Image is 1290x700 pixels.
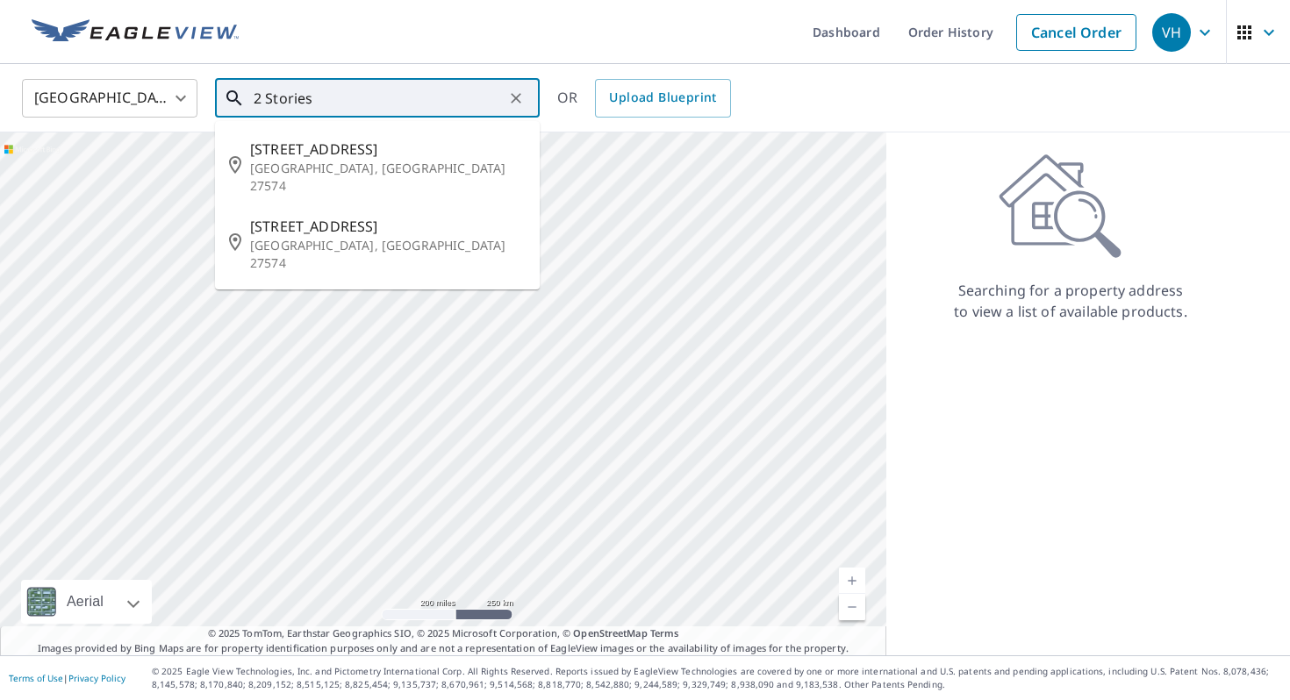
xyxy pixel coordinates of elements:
p: | [9,673,125,683]
a: Current Level 5, Zoom Out [839,594,865,620]
input: Search by address or latitude-longitude [254,74,504,123]
p: © 2025 Eagle View Technologies, Inc. and Pictometry International Corp. All Rights Reserved. Repo... [152,665,1281,691]
a: OpenStreetMap [573,626,647,639]
button: Clear [504,86,528,111]
div: OR [557,79,731,118]
span: [STREET_ADDRESS] [250,139,526,160]
a: Current Level 5, Zoom In [839,568,865,594]
a: Privacy Policy [68,672,125,684]
a: Cancel Order [1016,14,1136,51]
p: [GEOGRAPHIC_DATA], [GEOGRAPHIC_DATA] 27574 [250,237,526,272]
a: Terms [650,626,679,639]
span: Upload Blueprint [609,87,716,109]
a: Upload Blueprint [595,79,730,118]
div: [GEOGRAPHIC_DATA] [22,74,197,123]
p: [GEOGRAPHIC_DATA], [GEOGRAPHIC_DATA] 27574 [250,160,526,195]
span: [STREET_ADDRESS] [250,216,526,237]
p: Searching for a property address to view a list of available products. [953,280,1188,322]
div: Aerial [61,580,109,624]
div: VH [1152,13,1191,52]
img: EV Logo [32,19,239,46]
div: Aerial [21,580,152,624]
a: Terms of Use [9,672,63,684]
span: © 2025 TomTom, Earthstar Geographics SIO, © 2025 Microsoft Corporation, © [208,626,679,641]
